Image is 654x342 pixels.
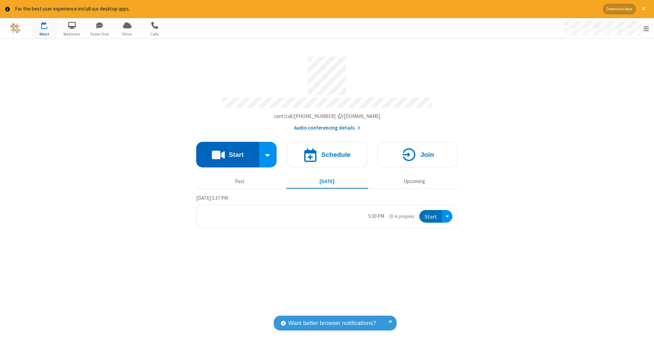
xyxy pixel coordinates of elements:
button: Close alert [638,4,649,14]
button: [DATE] [286,175,368,188]
div: Open menu [558,18,654,39]
em: in progress [389,213,414,220]
div: 5:30 PM [368,212,384,220]
span: Meet [32,31,57,37]
span: Calls [142,31,168,37]
div: 1 [46,22,50,27]
button: Start [419,210,442,223]
span: Drive [114,31,140,37]
div: For the best user experience install our desktop apps. [15,5,598,13]
div: Open menu [442,210,452,223]
section: Today's Meetings [196,194,458,228]
span: Webinars [59,31,85,37]
button: Past [199,175,281,188]
h4: Join [420,151,434,158]
button: Logo [2,18,28,39]
button: Join [377,142,458,167]
button: Schedule [287,142,367,167]
button: Copy my meeting room linkCopy my meeting room link [274,113,380,120]
h4: Schedule [321,151,351,158]
span: Team Chat [87,31,112,37]
span: Want better browser notifications? [288,319,376,328]
span: Copy my meeting room link [274,113,380,119]
button: Start [196,142,259,167]
img: QA Selenium DO NOT DELETE OR CHANGE [10,23,20,33]
span: [DATE] 5:37 PM [196,195,228,201]
section: Account details [196,51,458,132]
button: Audio conferencing details [294,124,360,132]
div: Start conference options [259,142,277,167]
button: Download App [603,4,636,14]
h4: Start [229,151,244,158]
button: Upcoming [373,175,455,188]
